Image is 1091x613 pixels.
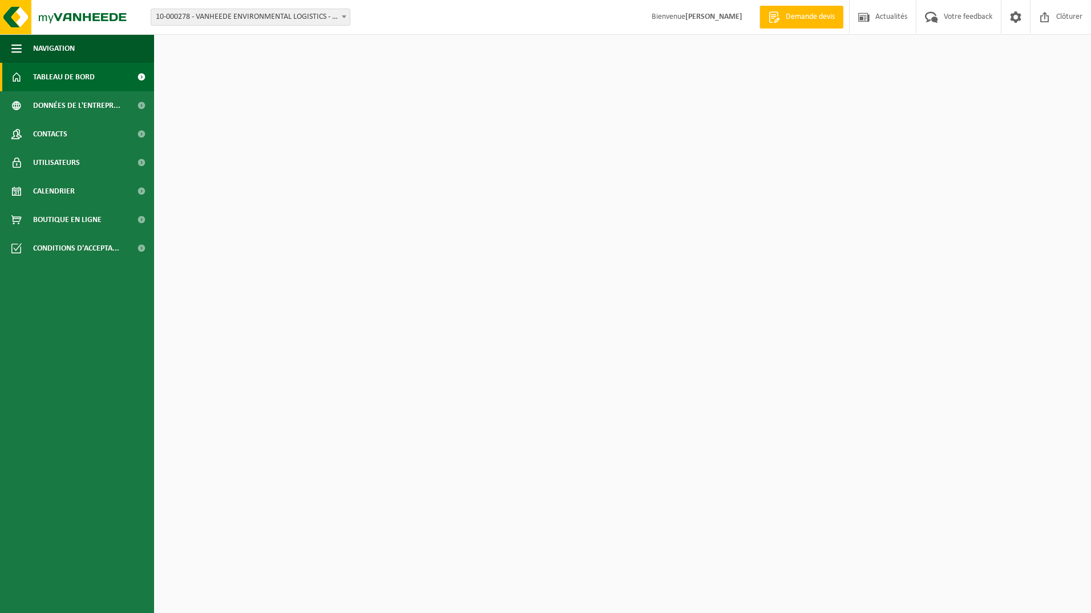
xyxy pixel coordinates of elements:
span: Demande devis [783,11,838,23]
a: Demande devis [759,6,843,29]
span: 10-000278 - VANHEEDE ENVIRONMENTAL LOGISTICS - QUEVY - QUÉVY-LE-GRAND [151,9,350,26]
span: Navigation [33,34,75,63]
span: Contacts [33,120,67,148]
span: Conditions d'accepta... [33,234,119,263]
span: Calendrier [33,177,75,205]
span: Utilisateurs [33,148,80,177]
span: 10-000278 - VANHEEDE ENVIRONMENTAL LOGISTICS - QUEVY - QUÉVY-LE-GRAND [151,9,350,25]
span: Boutique en ligne [33,205,102,234]
strong: [PERSON_NAME] [685,13,742,21]
span: Données de l'entrepr... [33,91,120,120]
span: Tableau de bord [33,63,95,91]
